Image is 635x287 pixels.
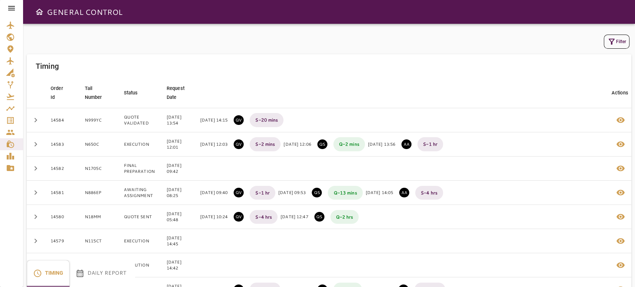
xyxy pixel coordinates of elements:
[79,253,118,277] td: N115CT
[36,60,59,72] h6: Timing
[85,84,102,102] div: Tail Number
[79,108,118,132] td: N999YC
[161,108,200,132] td: [DATE] 13:54
[417,137,443,151] p: S - 1 hr
[70,260,132,287] button: Daily Report
[612,184,629,201] button: Details
[415,186,443,200] p: S - 4 hrs
[612,208,629,226] button: Details
[118,229,161,253] td: EXECUTION
[51,84,63,102] div: Order Id
[45,205,79,229] td: 14580
[79,229,118,253] td: N115CT
[604,35,629,49] button: Filter
[118,108,161,132] td: QUOTE VALIDATED
[399,188,409,197] p: AWAITING ASSIGNMENT
[118,132,161,157] td: EXECUTION
[45,181,79,205] td: 14581
[283,141,311,147] p: [DATE] 12:06
[612,111,629,129] button: Details
[312,188,322,197] p: QUOTE SENT
[27,260,70,287] button: Timing
[161,205,200,229] td: [DATE] 05:48
[27,260,132,287] div: basic tabs example
[31,140,40,149] span: chevron_right
[124,88,138,97] div: Status
[612,159,629,177] button: Details
[31,164,40,173] span: chevron_right
[45,157,79,181] td: 14582
[234,139,244,149] p: QUOTE VALIDATED
[51,84,73,102] span: Order Id
[124,88,148,97] span: Status
[32,4,47,19] button: Open drawer
[45,253,79,277] td: 14578
[234,188,244,197] p: QUOTE VALIDATED
[79,205,118,229] td: N18MM
[161,181,200,205] td: [DATE] 08:25
[366,190,393,196] p: [DATE] 14:05
[167,84,185,102] div: Request Date
[45,132,79,157] td: 14583
[161,253,200,277] td: [DATE] 14:42
[200,141,228,147] p: [DATE] 12:03
[328,186,362,200] p: Q - 13 mins
[333,137,365,151] p: Q - 2 mins
[314,212,324,222] p: QUOTE SENT
[118,181,161,205] td: AWAITING ASSIGNMENT
[79,157,118,181] td: N1705C
[250,113,283,127] p: S - 20 mins
[118,205,161,229] td: QUOTE SENT
[278,190,306,196] p: [DATE] 09:53
[167,84,194,102] span: Request Date
[250,186,275,200] p: S - 1 hr
[31,236,40,245] span: chevron_right
[31,116,40,125] span: chevron_right
[612,256,629,274] button: Details
[45,108,79,132] td: 14584
[161,132,200,157] td: [DATE] 12:01
[280,214,308,220] p: [DATE] 12:47
[118,253,161,277] td: EXECUTION
[200,214,228,220] p: [DATE] 10:24
[31,188,40,197] span: chevron_right
[85,84,112,102] span: Tail Number
[401,139,411,149] p: AWAITING ASSIGNMENT
[612,232,629,250] button: Details
[47,6,122,18] h6: GENERAL CONTROL
[161,157,200,181] td: [DATE] 09:42
[234,212,244,222] p: QUOTE VALIDATED
[200,190,228,196] p: [DATE] 09:40
[118,157,161,181] td: FINAL PREPARATION
[234,115,244,125] p: QUOTE VALIDATED
[330,210,359,224] p: Q - 2 hrs
[31,212,40,221] span: chevron_right
[250,210,278,224] p: S - 4 hrs
[612,135,629,153] button: Details
[200,117,228,123] p: [DATE] 14:15
[317,139,327,149] p: QUOTE SENT
[368,141,395,147] p: [DATE] 13:56
[45,229,79,253] td: 14579
[79,181,118,205] td: N886EP
[161,229,200,253] td: [DATE] 14:45
[79,132,118,157] td: N650C
[250,137,280,151] p: S - 2 mins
